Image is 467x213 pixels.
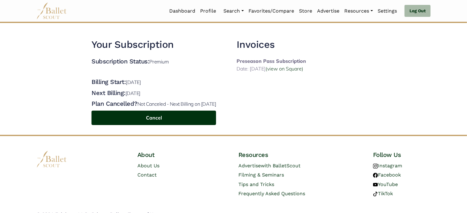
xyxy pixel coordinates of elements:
[237,38,306,51] h2: Invoices
[137,151,195,159] h4: About
[315,5,342,17] a: Advertise
[238,172,284,178] a: Filming & Seminars
[92,111,216,125] button: Cancel
[198,5,219,17] a: Profile
[221,5,246,17] a: Search
[261,163,301,169] span: with BalletScout
[373,173,378,178] img: facebook logo
[92,89,216,97] h4: Next Billing:
[125,90,140,96] p: [DATE]
[92,57,169,66] h4: Subscription Status:
[126,79,141,85] p: [DATE]
[373,164,378,169] img: instagram logo
[238,151,330,159] h4: Resources
[92,100,216,108] h4: Plan Cancelled?
[36,151,67,168] img: logo
[92,38,216,51] h2: Your Subscription
[373,163,402,169] a: Instagram
[238,191,305,196] a: Frequently Asked Questions
[266,66,303,72] a: (view on Square)
[237,65,306,73] p: Date: [DATE]
[373,182,378,187] img: youtube logo
[373,172,401,178] a: Facebook
[246,5,297,17] a: Favorites/Compare
[167,5,198,17] a: Dashboard
[405,5,431,17] a: Log Out
[373,151,431,159] h4: Follow Us
[137,163,159,169] a: About Us
[297,5,315,17] a: Store
[342,5,375,17] a: Resources
[373,181,398,187] a: YouTube
[237,58,306,64] b: Preseason Pass Subscription
[137,101,216,107] p: Not Canceled - Next Billing on [DATE]
[137,172,157,178] a: Contact
[238,163,301,169] a: Advertisewith BalletScout
[92,78,216,86] h4: Billing Start:
[150,59,169,65] p: Premium
[373,191,393,196] a: TikTok
[373,192,378,196] img: tiktok logo
[375,5,400,17] a: Settings
[238,181,274,187] a: Tips and Tricks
